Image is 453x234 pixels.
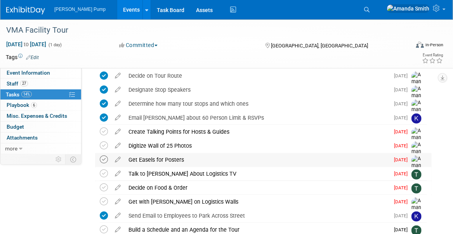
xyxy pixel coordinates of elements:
div: In-Person [425,42,443,48]
span: more [5,145,17,152]
span: Tasks [6,91,32,98]
div: Decide on Tour Route [125,69,389,82]
a: edit [111,100,125,107]
a: edit [111,198,125,205]
span: [DATE] [394,199,411,204]
a: Edit [26,55,39,60]
a: edit [111,156,125,163]
span: [DATE] [394,185,411,190]
a: edit [111,72,125,79]
img: Kelly Seliga [411,114,422,124]
span: Playbook [7,102,37,108]
div: Get with [PERSON_NAME] on Logistics Walls [125,195,389,208]
a: Budget [0,122,81,132]
a: edit [111,170,125,177]
a: edit [111,226,125,233]
div: Email [PERSON_NAME] about 60 Person Limit & RSVPs [125,111,389,124]
div: Create Talking Points for Hosts & Guides [125,125,389,138]
div: Get Easels for Posters [125,153,389,166]
span: [DATE] [394,101,411,107]
div: VMA Facility Tour [3,23,401,37]
span: to [23,41,30,47]
span: [DATE] [394,213,411,218]
a: edit [111,86,125,93]
td: Toggle Event Tabs [66,154,82,164]
img: Amanda Smith [411,72,423,106]
span: 14% [21,91,32,97]
span: [GEOGRAPHIC_DATA], [GEOGRAPHIC_DATA] [271,43,368,49]
a: Playbook6 [0,100,81,110]
img: Amanda Smith [411,197,423,232]
div: Event Format [375,40,443,52]
a: Misc. Expenses & Credits [0,111,81,121]
img: Format-Inperson.png [416,42,424,48]
img: Amanda Smith [387,4,430,13]
div: Digitize Wall of 25 Photos [125,139,389,152]
a: Attachments [0,133,81,143]
span: 6 [31,102,37,108]
div: Send Email to Employees to Park Across Street [125,209,389,222]
span: [DATE] [394,157,411,162]
span: [DATE] [394,73,411,79]
a: edit [111,212,125,219]
img: Amanda Smith [411,100,423,134]
img: Amanda Smith [411,155,423,190]
a: edit [111,142,125,149]
img: Amanda Smith [411,86,423,120]
a: more [0,143,81,154]
span: [DATE] [394,87,411,93]
div: Event Rating [422,53,443,57]
span: [DATE] [394,143,411,148]
img: Teri Beth Perkins [411,183,422,194]
span: [DATE] [394,115,411,120]
div: Decide on Food & Order [125,181,389,194]
span: Attachments [7,134,38,141]
span: [DATE] [394,171,411,176]
a: Tasks14% [0,89,81,100]
a: Event Information [0,68,81,78]
a: edit [111,128,125,135]
img: Amanda Smith [411,141,423,176]
img: Kelly Seliga [411,211,422,222]
img: ExhibitDay [6,7,45,14]
span: [DATE] [DATE] [6,41,47,48]
a: edit [111,184,125,191]
div: Designate Stop Speakers [125,83,389,96]
td: Tags [6,53,39,61]
span: Budget [7,124,24,130]
span: (1 day) [48,42,62,47]
a: Staff27 [0,79,81,89]
span: 27 [20,80,28,86]
span: [DATE] [394,227,411,232]
button: Committed [117,41,161,49]
img: Amanda Smith [411,127,423,162]
span: Staff [7,80,28,87]
a: edit [111,114,125,121]
img: Teri Beth Perkins [411,169,422,180]
span: Misc. Expenses & Credits [7,113,67,119]
span: [DATE] [394,129,411,134]
div: Determine how many tour stops and which ones [125,97,389,110]
span: [PERSON_NAME] Pump [54,7,106,12]
div: Talk to [PERSON_NAME] About Logistics TV [125,167,389,180]
span: Event Information [7,70,50,76]
td: Personalize Event Tab Strip [52,154,66,164]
